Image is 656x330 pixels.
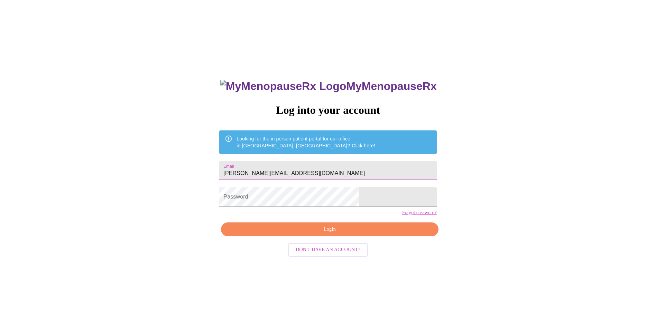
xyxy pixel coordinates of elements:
a: Don't have an account? [286,246,370,252]
button: Login [221,222,438,237]
h3: MyMenopauseRx [220,80,437,93]
img: MyMenopauseRx Logo [220,80,346,93]
a: Forgot password? [402,210,437,216]
span: Login [229,225,430,234]
button: Don't have an account? [288,243,368,257]
a: Click here! [352,143,375,148]
span: Don't have an account? [296,246,360,254]
h3: Log into your account [219,104,436,117]
div: Looking for the in person patient portal for our office in [GEOGRAPHIC_DATA], [GEOGRAPHIC_DATA]? [237,132,375,152]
